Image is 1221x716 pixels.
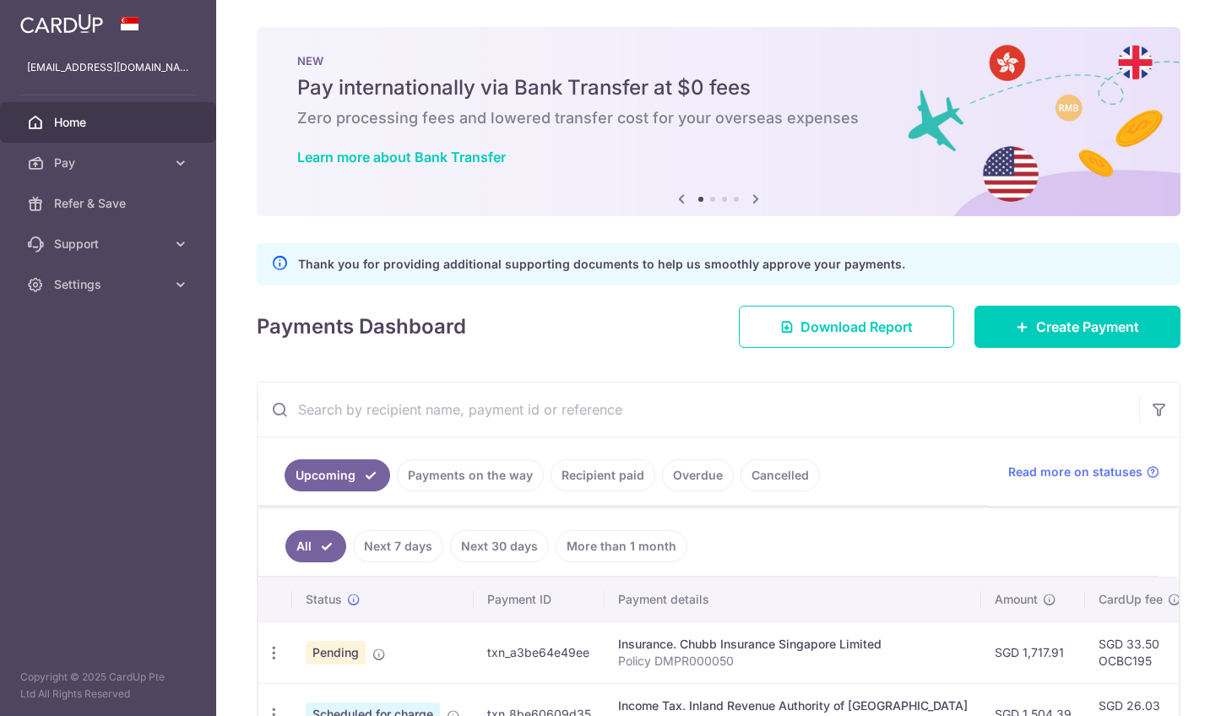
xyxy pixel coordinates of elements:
div: Insurance. Chubb Insurance Singapore Limited [618,636,968,653]
td: SGD 33.50 OCBC195 [1085,621,1195,683]
span: Amount [995,591,1038,608]
a: Overdue [662,459,734,491]
img: CardUp [20,14,103,34]
a: More than 1 month [556,530,687,562]
span: Settings [54,276,166,293]
span: Pay [54,155,166,171]
a: Learn more about Bank Transfer [297,149,506,165]
a: Recipient paid [551,459,655,491]
p: NEW [297,54,1140,68]
a: Next 30 days [450,530,549,562]
a: Payments on the way [397,459,544,491]
p: Policy DMPR000050 [618,653,968,670]
p: [EMAIL_ADDRESS][DOMAIN_NAME] [27,59,189,76]
a: Read more on statuses [1008,464,1159,480]
a: All [285,530,346,562]
h5: Pay internationally via Bank Transfer at $0 fees [297,74,1140,101]
span: Support [54,236,166,252]
h4: Payments Dashboard [257,312,466,342]
a: Create Payment [974,306,1180,348]
span: Download Report [800,317,913,337]
a: Download Report [739,306,954,348]
span: Home [54,114,166,131]
span: Status [306,591,342,608]
h6: Zero processing fees and lowered transfer cost for your overseas expenses [297,108,1140,128]
span: CardUp fee [1099,591,1163,608]
iframe: Opens a widget where you can find more information [1112,665,1204,708]
span: Refer & Save [54,195,166,212]
div: Income Tax. Inland Revenue Authority of [GEOGRAPHIC_DATA] [618,697,968,714]
span: Pending [306,641,366,664]
span: Create Payment [1036,317,1139,337]
span: Read more on statuses [1008,464,1142,480]
th: Payment ID [474,578,605,621]
a: Next 7 days [353,530,443,562]
img: Bank transfer banner [257,27,1180,216]
input: Search by recipient name, payment id or reference [258,382,1139,437]
th: Payment details [605,578,981,621]
td: SGD 1,717.91 [981,621,1085,683]
a: Upcoming [285,459,390,491]
a: Cancelled [741,459,820,491]
td: txn_a3be64e49ee [474,621,605,683]
p: Thank you for providing additional supporting documents to help us smoothly approve your payments. [298,254,905,274]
